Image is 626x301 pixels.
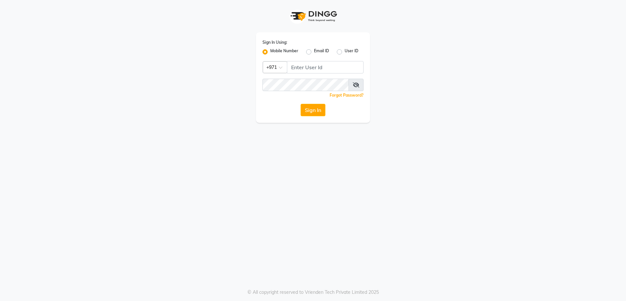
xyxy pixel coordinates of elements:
label: Mobile Number [270,48,298,56]
button: Sign In [301,104,325,116]
input: Username [262,79,349,91]
label: Email ID [314,48,329,56]
label: User ID [345,48,358,56]
img: logo1.svg [287,7,339,26]
label: Sign In Using: [262,40,287,45]
input: Username [287,61,364,73]
a: Forgot Password? [330,93,364,98]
